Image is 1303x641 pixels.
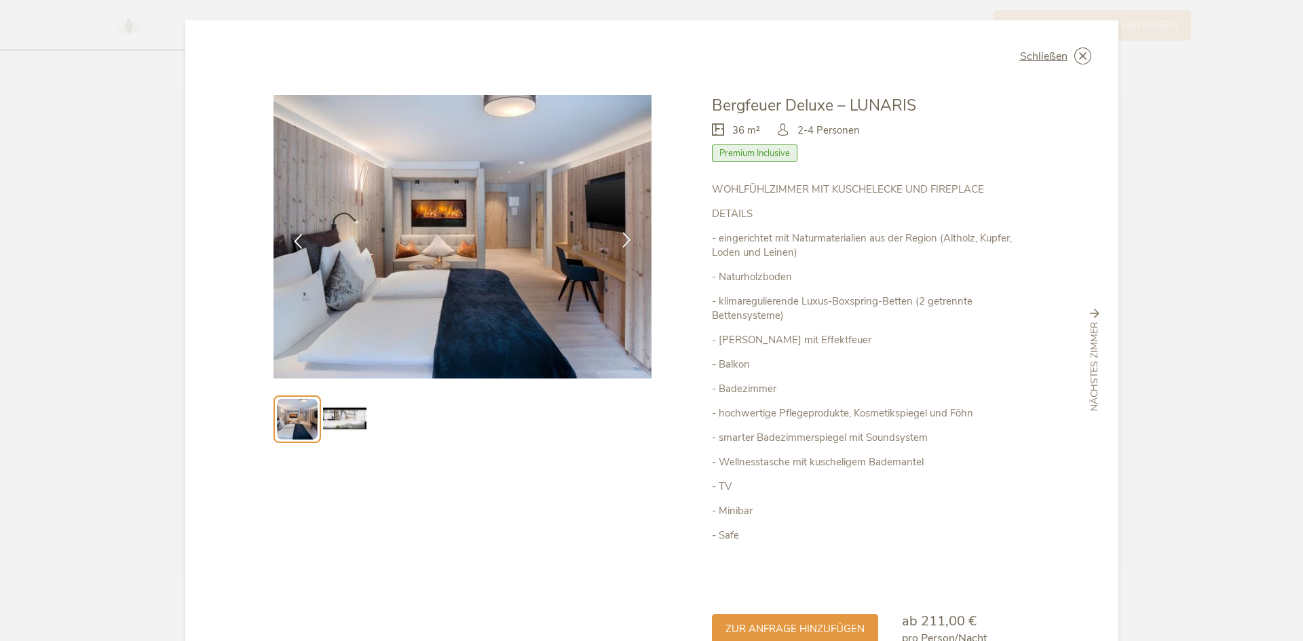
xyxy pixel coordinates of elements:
span: Premium Inclusive [712,144,797,162]
img: Preview [277,399,318,440]
p: - eingerichtet mit Naturmaterialien aus der Region (Altholz, Kupfer, Loden und Leinen) [712,231,1030,260]
p: - Safe [712,528,1030,543]
span: 36 m² [732,123,760,138]
p: WOHLFÜHLZIMMER MIT KUSCHELECKE UND FIREPLACE [712,182,1030,197]
p: - TV [712,480,1030,494]
span: nächstes Zimmer [1088,322,1101,412]
p: - klimaregulierende Luxus-Boxspring-Betten (2 getrennte Bettensysteme) [712,294,1030,323]
p: - Badezimmer [712,382,1030,396]
p: - Naturholzboden [712,270,1030,284]
p: - smarter Badezimmerspiegel mit Soundsystem [712,431,1030,445]
p: DETAILS [712,207,1030,221]
img: Bergfeuer Deluxe – LUNARIS [273,95,652,378]
p: - Wellnesstasche mit kuscheligem Bademantel [712,455,1030,469]
p: - Balkon [712,357,1030,372]
p: - [PERSON_NAME] mit Effektfeuer [712,333,1030,347]
span: Bergfeuer Deluxe – LUNARIS [712,95,916,116]
p: - hochwertige Pflegeprodukte, Kosmetikspiegel und Föhn [712,406,1030,421]
p: - Minibar [712,504,1030,518]
img: Preview [323,397,366,441]
span: 2-4 Personen [797,123,860,138]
